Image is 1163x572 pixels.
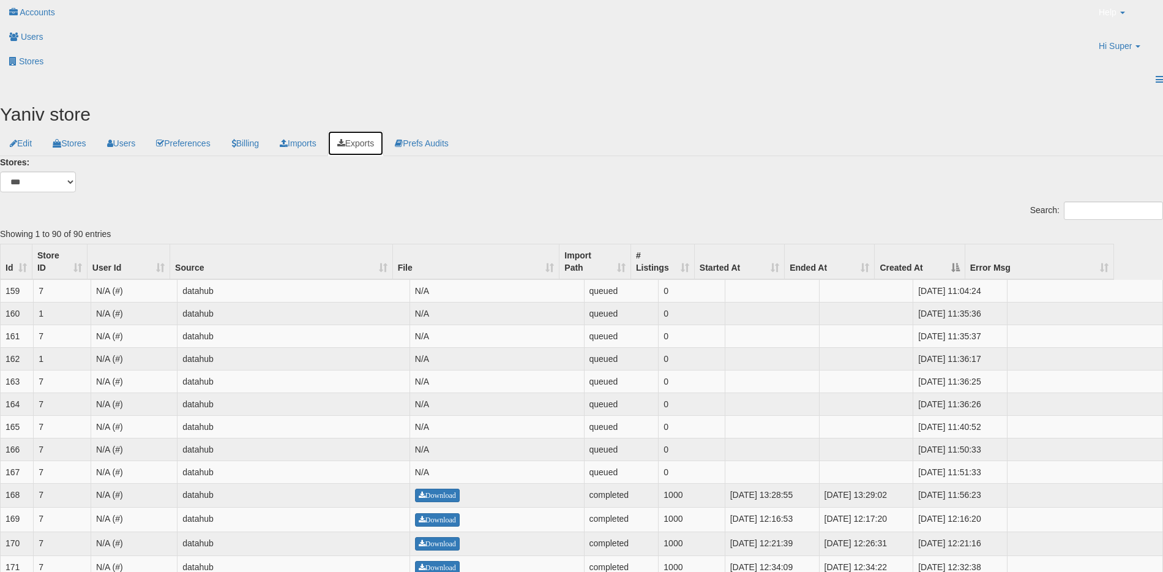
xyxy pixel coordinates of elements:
[34,393,91,415] td: 7
[97,130,146,156] a: Users
[1064,201,1163,220] input: Search:
[913,461,1008,483] td: [DATE] 11:51:33
[410,280,585,302] td: N/A
[1,438,34,461] td: 166
[91,393,178,415] td: N/A (#)
[585,370,659,393] td: queued
[178,532,410,555] td: datahub
[659,461,725,483] td: 0
[695,244,785,280] th: Started At: activate to sort column ascending
[34,415,91,438] td: 7
[1,532,34,555] td: 170
[913,393,1008,415] td: [DATE] 11:36:26
[585,325,659,347] td: queued
[32,244,88,280] th: Store ID: activate to sort column ascending
[19,56,43,66] span: Stores
[419,492,456,499] span: Download
[585,507,659,531] td: completed
[1,370,34,393] td: 163
[1,507,34,531] td: 169
[91,461,178,483] td: N/A (#)
[34,532,91,555] td: 7
[419,564,456,571] span: Download
[1,461,34,483] td: 167
[659,325,725,347] td: 0
[178,393,410,415] td: datahub
[585,347,659,370] td: queued
[659,280,725,302] td: 0
[170,244,393,280] th: Source: activate to sort column ascending
[178,438,410,461] td: datahub
[385,130,458,156] a: Prefs Audits
[785,244,875,280] th: Ended At: activate to sort column ascending
[91,347,178,370] td: N/A (#)
[913,347,1008,370] td: [DATE] 11:36:17
[659,347,725,370] td: 0
[34,438,91,461] td: 7
[913,415,1008,438] td: [DATE] 11:40:52
[410,302,585,325] td: N/A
[91,415,178,438] td: N/A (#)
[91,483,178,507] td: N/A (#)
[1099,6,1116,18] span: Help
[1,302,34,325] td: 160
[43,130,95,156] a: Stores
[1099,40,1132,52] span: Hi Super
[820,507,914,531] td: [DATE] 12:17:20
[34,280,91,302] td: 7
[659,393,725,415] td: 0
[913,507,1008,531] td: [DATE] 12:16:20
[178,325,410,347] td: datahub
[585,280,659,302] td: queued
[1,244,32,280] th: Id: activate to sort column ascending
[34,370,91,393] td: 7
[415,537,460,551] a: Download
[178,507,410,531] td: datahub
[585,302,659,325] td: queued
[1,347,34,370] td: 162
[34,507,91,531] td: 7
[659,370,725,393] td: 0
[393,244,560,280] th: File: activate to sort column ascending
[913,438,1008,461] td: [DATE] 11:50:33
[913,302,1008,325] td: [DATE] 11:35:36
[1,483,34,507] td: 168
[1,415,34,438] td: 165
[725,507,820,531] td: [DATE] 12:16:53
[34,461,91,483] td: 7
[178,302,410,325] td: datahub
[659,415,725,438] td: 0
[585,438,659,461] td: queued
[327,130,384,156] a: Exports
[34,302,91,325] td: 1
[178,415,410,438] td: datahub
[913,370,1008,393] td: [DATE] 11:36:25
[1,393,34,415] td: 164
[415,513,460,527] a: Download
[91,370,178,393] td: N/A (#)
[410,370,585,393] td: N/A
[585,393,659,415] td: queued
[410,461,585,483] td: N/A
[1030,201,1163,220] label: Search:
[21,32,43,42] span: Users
[913,483,1008,507] td: [DATE] 11:56:23
[178,461,410,483] td: datahub
[585,415,659,438] td: queued
[585,532,659,555] td: completed
[913,532,1008,555] td: [DATE] 12:21:16
[659,302,725,325] td: 0
[725,532,820,555] td: [DATE] 12:21:39
[91,325,178,347] td: N/A (#)
[91,302,178,325] td: N/A (#)
[20,7,55,17] span: Accounts
[270,130,326,156] a: Imports
[913,280,1008,302] td: [DATE] 11:04:24
[659,532,725,555] td: 1000
[91,532,178,555] td: N/A (#)
[88,244,170,280] th: User Id: activate to sort column ascending
[34,325,91,347] td: 7
[419,516,456,524] span: Download
[178,280,410,302] td: datahub
[410,415,585,438] td: N/A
